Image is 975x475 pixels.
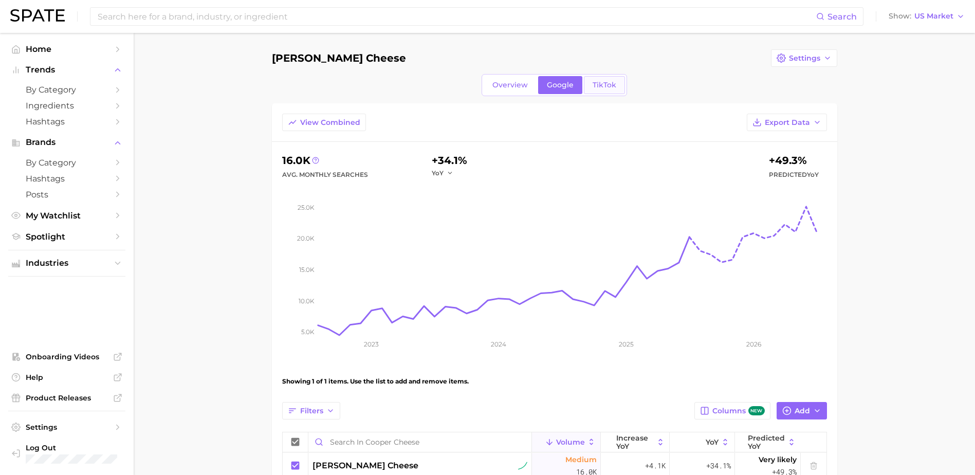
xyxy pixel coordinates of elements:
[8,255,125,271] button: Industries
[26,158,108,168] span: by Category
[26,85,108,95] span: by Category
[8,187,125,203] a: Posts
[747,114,827,131] button: Export Data
[97,8,816,25] input: Search here for a brand, industry, or ingredient
[298,204,315,211] tspan: 25.0k
[282,152,368,169] div: 16.0k
[619,340,634,348] tspan: 2025
[748,434,785,450] span: Predicted YoY
[706,438,719,446] span: YoY
[26,232,108,242] span: Spotlight
[26,259,108,268] span: Industries
[765,118,810,127] span: Export Data
[584,76,625,94] a: TikTok
[26,373,108,382] span: Help
[297,234,315,242] tspan: 20.0k
[282,367,827,396] div: Showing 1 of 1 items. Use the list to add and remove items.
[312,460,418,472] span: [PERSON_NAME] cheese
[282,402,340,419] button: Filters
[492,81,528,89] span: Overview
[807,171,819,178] span: YoY
[759,453,797,466] span: Very likely
[8,440,125,467] a: Log out. Currently logged in with e-mail trisha.hanold@schreiberfoods.com.
[282,169,368,181] div: Avg. Monthly Searches
[8,208,125,224] a: My Watchlist
[795,407,810,415] span: Add
[616,434,654,450] span: increase YoY
[8,41,125,57] a: Home
[26,138,108,147] span: Brands
[8,171,125,187] a: Hashtags
[10,9,65,22] img: SPATE
[300,118,360,127] span: View Combined
[518,461,527,470] img: sustained riser
[8,135,125,150] button: Brands
[8,114,125,130] a: Hashtags
[771,49,837,67] button: Settings
[886,10,967,23] button: ShowUS Market
[299,266,315,273] tspan: 15.0k
[547,81,574,89] span: Google
[777,402,827,419] button: Add
[308,432,531,452] input: Search in Cooper Cheese
[827,12,857,22] span: Search
[735,432,801,452] button: Predicted YoY
[432,169,454,177] button: YoY
[769,169,819,181] span: Predicted
[789,54,820,63] span: Settings
[8,229,125,245] a: Spotlight
[299,297,315,305] tspan: 10.0k
[8,98,125,114] a: Ingredients
[556,438,585,446] span: Volume
[26,44,108,54] span: Home
[26,393,108,403] span: Product Releases
[670,432,734,452] button: YoY
[706,460,731,472] span: +34.1%
[26,443,151,452] span: Log Out
[272,52,406,64] h1: [PERSON_NAME] Cheese
[26,190,108,199] span: Posts
[26,352,108,361] span: Onboarding Videos
[26,65,108,75] span: Trends
[645,460,666,472] span: +4.1k
[8,349,125,364] a: Onboarding Videos
[889,13,911,19] span: Show
[484,76,537,94] a: Overview
[432,152,467,169] div: +34.1%
[432,169,444,177] span: YoY
[8,390,125,406] a: Product Releases
[593,81,616,89] span: TikTok
[8,155,125,171] a: by Category
[26,174,108,184] span: Hashtags
[601,432,670,452] button: increase YoY
[694,402,770,419] button: Columnsnew
[301,328,315,336] tspan: 5.0k
[8,419,125,435] a: Settings
[538,76,582,94] a: Google
[26,423,108,432] span: Settings
[914,13,953,19] span: US Market
[565,453,597,466] span: Medium
[769,152,819,169] div: +49.3%
[26,117,108,126] span: Hashtags
[8,82,125,98] a: by Category
[300,407,323,415] span: Filters
[8,370,125,385] a: Help
[712,406,764,416] span: Columns
[364,340,379,348] tspan: 2023
[748,406,765,416] span: new
[746,340,761,348] tspan: 2026
[26,211,108,221] span: My Watchlist
[282,114,366,131] button: View Combined
[26,101,108,111] span: Ingredients
[491,340,506,348] tspan: 2024
[532,432,601,452] button: Volume
[8,62,125,78] button: Trends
